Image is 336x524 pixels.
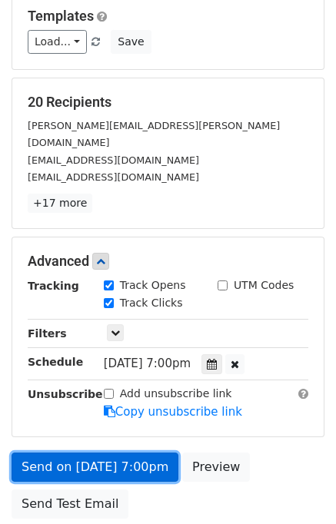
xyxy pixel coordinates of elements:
label: Track Clicks [120,295,183,311]
a: Copy unsubscribe link [104,405,242,419]
strong: Unsubscribe [28,388,103,400]
strong: Filters [28,327,67,340]
small: [PERSON_NAME][EMAIL_ADDRESS][PERSON_NAME][DOMAIN_NAME] [28,120,280,149]
a: Load... [28,30,87,54]
a: +17 more [28,194,92,213]
h5: Advanced [28,253,308,270]
iframe: Chat Widget [259,450,336,524]
small: [EMAIL_ADDRESS][DOMAIN_NAME] [28,154,199,166]
a: Preview [182,453,250,482]
strong: Tracking [28,280,79,292]
button: Save [111,30,151,54]
label: UTM Codes [234,277,294,294]
span: [DATE] 7:00pm [104,357,191,370]
strong: Schedule [28,356,83,368]
label: Add unsubscribe link [120,386,232,402]
small: [EMAIL_ADDRESS][DOMAIN_NAME] [28,171,199,183]
a: Send Test Email [12,489,128,519]
a: Send on [DATE] 7:00pm [12,453,178,482]
label: Track Opens [120,277,186,294]
a: Templates [28,8,94,24]
h5: 20 Recipients [28,94,308,111]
